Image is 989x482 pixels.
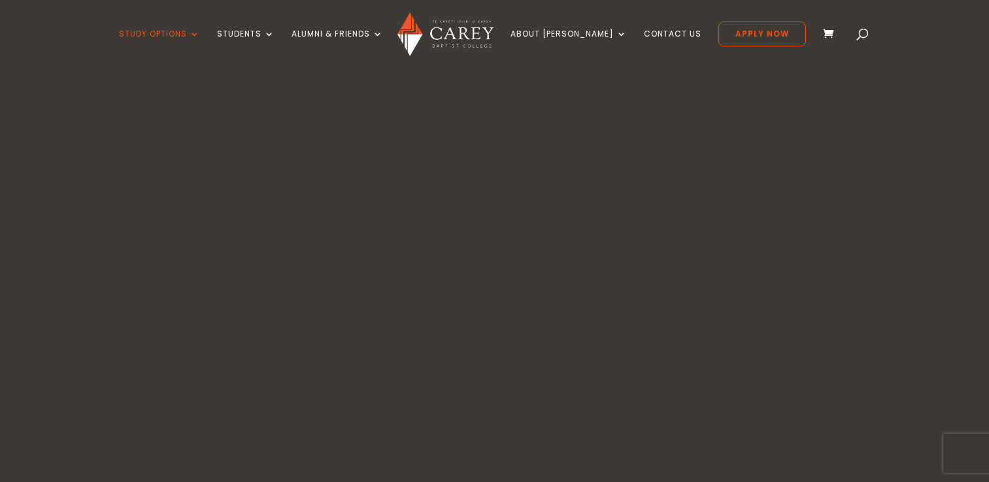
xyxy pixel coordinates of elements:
[644,29,701,60] a: Contact Us
[397,12,494,56] img: Carey Baptist College
[718,22,806,46] a: Apply Now
[292,29,383,60] a: Alumni & Friends
[511,29,627,60] a: About [PERSON_NAME]
[119,29,200,60] a: Study Options
[217,29,275,60] a: Students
